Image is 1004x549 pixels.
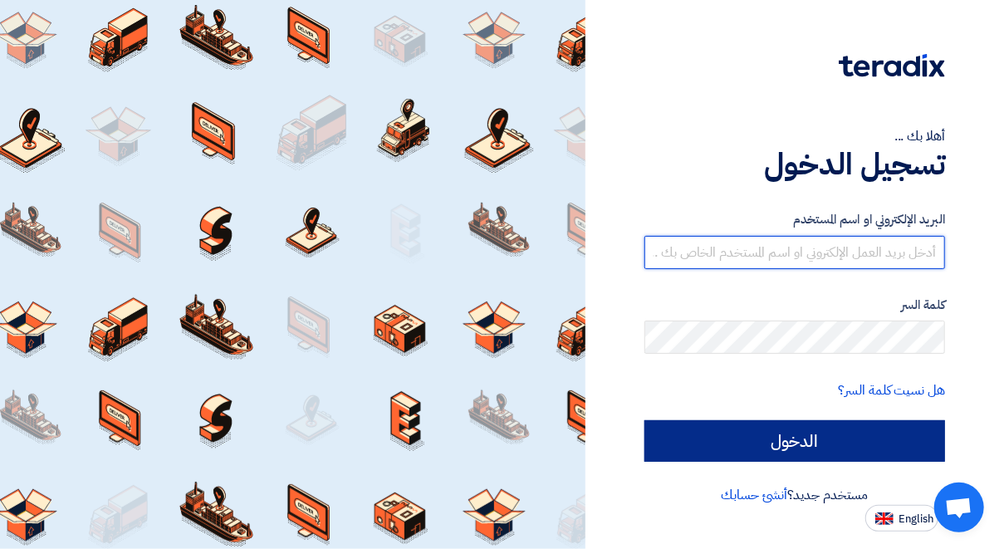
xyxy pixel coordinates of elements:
[875,512,894,525] img: en-US.png
[899,513,933,525] span: English
[865,505,938,532] button: English
[934,483,984,532] div: Open chat
[644,296,945,315] label: كلمة السر
[644,146,945,183] h1: تسجيل الدخول
[644,210,945,229] label: البريد الإلكتروني او اسم المستخدم
[644,420,945,462] input: الدخول
[644,126,945,146] div: أهلا بك ...
[644,485,945,505] div: مستخدم جديد؟
[722,485,787,505] a: أنشئ حسابك
[839,380,945,400] a: هل نسيت كلمة السر؟
[839,54,945,77] img: Teradix logo
[644,236,945,269] input: أدخل بريد العمل الإلكتروني او اسم المستخدم الخاص بك ...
